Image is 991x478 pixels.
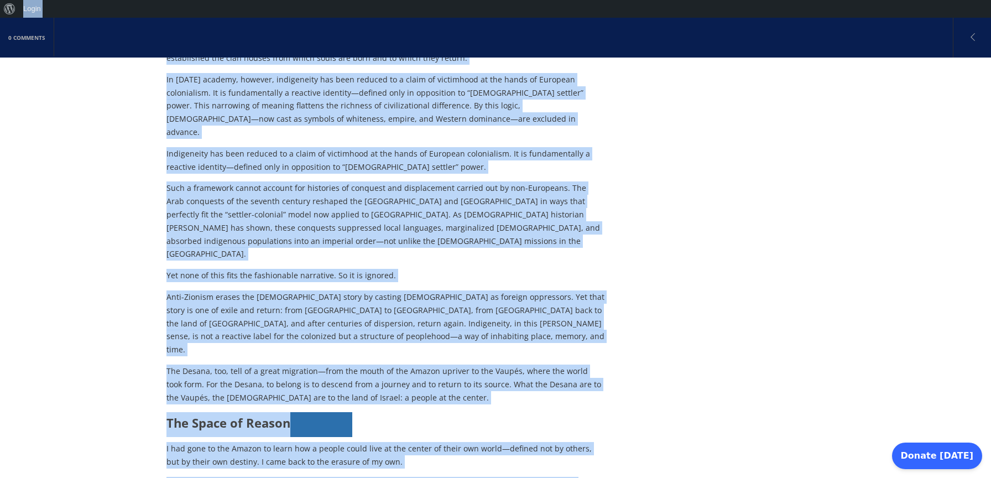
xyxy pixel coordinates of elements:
[166,442,605,469] p: I had gone to the Amazon to learn how a people could live at the center of their own world—define...
[166,290,605,356] p: Anti-Zionism erases the [DEMOGRAPHIC_DATA] story by casting [DEMOGRAPHIC_DATA] as foreign oppress...
[166,181,605,261] p: Such a framework cannot account for histories of conquest and displacement carried out by non-Eur...
[166,365,605,404] p: The Desana, too, tell of a great migration—from the mouth of the Amazon upriver to the Vaupés, wh...
[166,415,290,432] strong: The Space of Reason
[290,412,352,437] button: Link
[166,269,605,282] p: Yet none of this fits the fashionable narrative. So it is ignored.
[166,147,605,174] p: Indigeneity has been reduced to a claim of victimhood at the hands of European colonialism. It is...
[166,73,605,139] p: In [DATE] academy, however, indigeneity has been reduced to a claim of victimhood at the hands of...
